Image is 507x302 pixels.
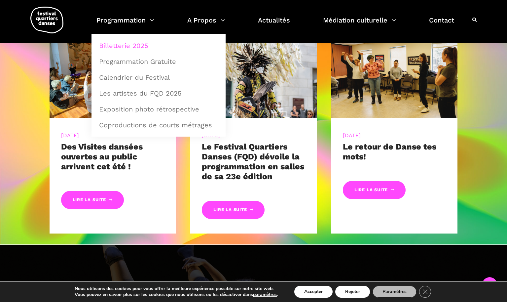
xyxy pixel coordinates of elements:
a: Programmation Gratuite [95,54,222,69]
button: Close GDPR Cookie Banner [419,286,431,298]
img: R Barbara Diabo 11 crédit Romain Lorraine (30) [190,34,317,118]
a: Le Festival Quartiers Danses (FQD) dévoile la programmation en salles de sa 23e édition [202,142,304,181]
a: Les artistes du FQD 2025 [95,86,222,101]
button: Accepter [294,286,333,298]
a: Des Visites dansées ouvertes au public arrivent cet été ! [61,142,143,171]
p: Nous utilisons des cookies pour vous offrir la meilleure expérience possible sur notre site web. [75,286,278,292]
a: Calendrier du Festival [95,70,222,85]
button: paramètres [253,292,277,298]
a: Lire la suite [343,181,406,199]
a: Contact [429,15,454,34]
img: 20240905-9595 [50,34,176,118]
a: Programmation [96,15,154,34]
a: Médiation culturelle [323,15,396,34]
a: Le retour de Danse tes mots! [343,142,436,161]
a: Exposition photo rétrospective [95,102,222,117]
button: Paramètres [373,286,416,298]
button: Rejeter [335,286,370,298]
a: Coproductions de courts métrages [95,117,222,133]
p: Vous pouvez en savoir plus sur les cookies que nous utilisons ou les désactiver dans . [75,292,278,298]
a: [DATE] [343,132,361,139]
a: [DATE] [202,132,220,139]
a: Lire la suite [202,201,265,219]
a: [DATE] [61,132,79,139]
a: A Propos [187,15,225,34]
a: Billetterie 2025 [95,38,222,53]
img: logo-fqd-med [30,7,63,33]
a: Actualités [258,15,290,34]
a: Lire la suite [61,191,124,209]
img: CARI, 8 mars 2023-209 [331,34,458,118]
